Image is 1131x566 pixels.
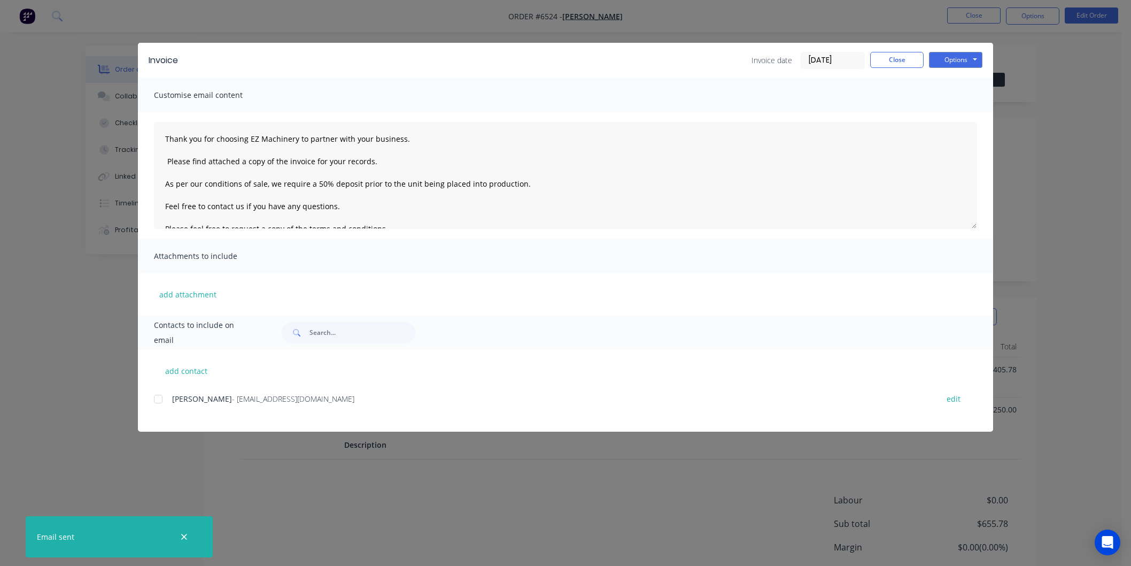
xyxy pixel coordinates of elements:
button: add attachment [154,286,222,302]
button: edit [940,392,967,406]
span: Contacts to include on email [154,318,255,348]
span: Customise email content [154,88,272,103]
button: Options [929,52,982,68]
div: Invoice [149,54,178,67]
div: Open Intercom Messenger [1095,530,1120,555]
button: Close [870,52,924,68]
span: [PERSON_NAME] [172,394,232,404]
span: - [EMAIL_ADDRESS][DOMAIN_NAME] [232,394,354,404]
span: Invoice date [752,55,792,66]
textarea: Thank you for choosing EZ Machinery to partner with your business. Please find attached a copy of... [154,122,977,229]
div: Email sent [37,531,74,542]
input: Search... [309,322,415,343]
span: Attachments to include [154,249,272,264]
button: add contact [154,363,218,379]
